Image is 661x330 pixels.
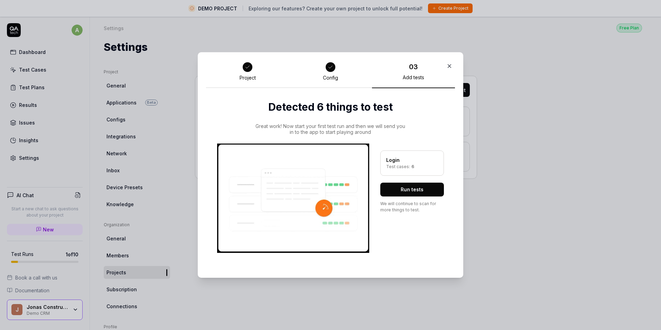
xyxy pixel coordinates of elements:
[217,99,444,115] h2: Detected 6 things to test
[410,164,414,169] span: 6
[386,156,438,164] div: Login
[380,183,444,196] button: Run tests
[255,123,406,135] div: Great work! Now start your first test run and then we will send you in to the app to start playin...
[403,74,424,81] div: Add tests
[380,201,444,213] div: We will continue to scan for more things to test.
[323,75,338,81] div: Config
[444,61,455,72] button: Close Modal
[409,62,418,72] div: 03
[240,75,256,81] div: Project
[386,164,438,170] div: Test cases:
